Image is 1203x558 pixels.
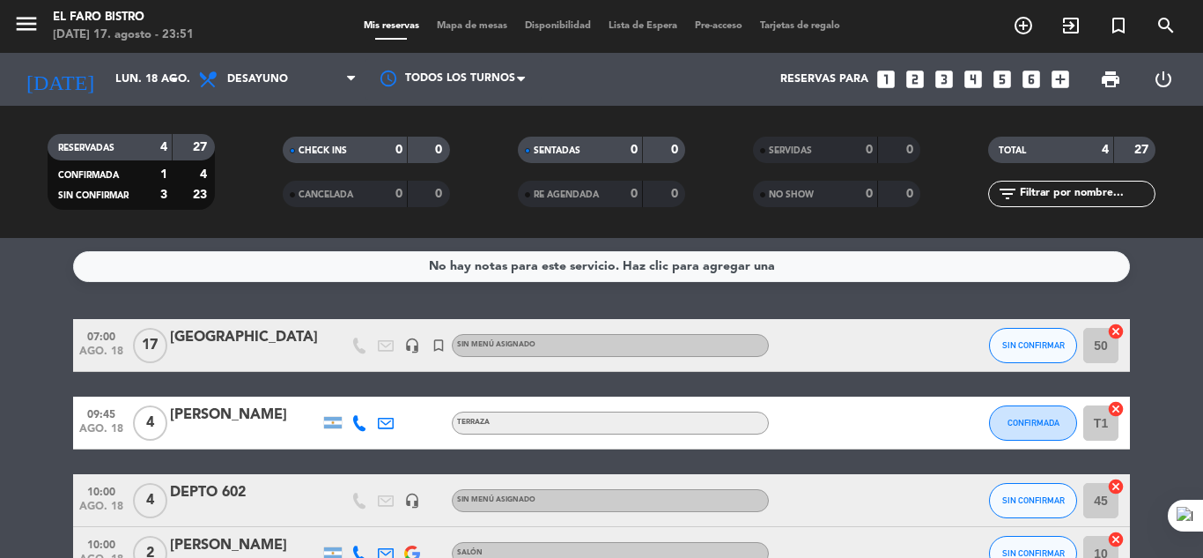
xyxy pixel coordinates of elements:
span: Desayuno [227,73,288,86]
i: turned_in_not [431,338,447,353]
i: cancel [1107,400,1125,418]
strong: 0 [395,144,402,156]
span: Mapa de mesas [428,21,516,31]
strong: 0 [866,144,873,156]
i: add_box [1049,68,1072,91]
input: Filtrar por nombre... [1018,184,1155,204]
i: turned_in_not [1108,15,1129,36]
i: looks_one [875,68,897,91]
button: CONFIRMADA [989,405,1077,441]
strong: 0 [435,188,446,200]
i: headset_mic [404,493,420,509]
span: Tarjetas de regalo [751,21,849,31]
i: headset_mic [404,338,420,353]
div: El Faro Bistro [53,9,194,26]
span: Mis reservas [355,21,428,31]
i: looks_3 [933,68,956,91]
span: 4 [133,483,167,518]
i: [DATE] [13,60,107,99]
span: CONFIRMADA [58,171,119,180]
strong: 27 [193,141,210,153]
span: Salón [457,549,483,556]
span: Sin menú asignado [457,341,535,348]
button: SIN CONFIRMAR [989,483,1077,518]
i: cancel [1107,478,1125,495]
span: Disponibilidad [516,21,600,31]
span: ago. 18 [79,346,123,366]
div: [DATE] 17. agosto - 23:51 [53,26,194,44]
i: looks_6 [1020,68,1043,91]
span: CONFIRMADA [1007,418,1059,428]
span: RE AGENDADA [534,190,599,199]
i: power_settings_new [1153,69,1174,90]
strong: 0 [435,144,446,156]
span: Sin menú asignado [457,496,535,503]
span: ago. 18 [79,423,123,443]
span: print [1100,69,1121,90]
i: filter_list [997,183,1018,205]
span: 4 [133,405,167,441]
span: 17 [133,328,167,363]
span: SIN CONFIRMAR [1002,495,1065,505]
strong: 4 [1102,144,1109,156]
strong: 4 [160,141,167,153]
span: CHECK INS [299,146,347,155]
i: looks_4 [962,68,985,91]
span: SIN CONFIRMAR [58,191,129,200]
strong: 23 [193,189,210,201]
div: LOG OUT [1137,53,1190,106]
strong: 0 [631,188,638,200]
button: menu [13,11,40,43]
i: looks_two [904,68,926,91]
span: Lista de Espera [600,21,686,31]
div: [PERSON_NAME] [170,534,320,557]
strong: 0 [395,188,402,200]
span: 07:00 [79,325,123,346]
i: add_circle_outline [1013,15,1034,36]
i: cancel [1107,323,1125,340]
strong: 4 [200,168,210,181]
span: ago. 18 [79,501,123,521]
i: exit_to_app [1060,15,1081,36]
span: 10:00 [79,533,123,554]
strong: 0 [866,188,873,200]
strong: 0 [906,144,917,156]
span: CANCELADA [299,190,353,199]
span: Reservas para [780,73,868,86]
span: SERVIDAS [769,146,812,155]
span: NO SHOW [769,190,814,199]
i: search [1155,15,1177,36]
button: SIN CONFIRMAR [989,328,1077,363]
strong: 27 [1134,144,1152,156]
div: DEPTO 602 [170,481,320,504]
strong: 3 [160,189,167,201]
span: SIN CONFIRMAR [1002,548,1065,558]
div: [PERSON_NAME] [170,404,320,427]
div: No hay notas para este servicio. Haz clic para agregar una [429,257,775,277]
span: SIN CONFIRMAR [1002,340,1065,350]
i: looks_5 [991,68,1014,91]
strong: 1 [160,168,167,181]
i: menu [13,11,40,37]
span: 09:45 [79,403,123,423]
strong: 0 [906,188,917,200]
span: SENTADAS [534,146,580,155]
strong: 0 [671,188,682,200]
i: arrow_drop_down [164,69,185,90]
span: Pre-acceso [686,21,751,31]
span: Terraza [457,419,490,426]
span: 10:00 [79,480,123,501]
strong: 0 [631,144,638,156]
i: cancel [1107,531,1125,548]
span: RESERVADAS [58,144,114,153]
strong: 0 [671,144,682,156]
div: [GEOGRAPHIC_DATA] [170,326,320,349]
span: TOTAL [999,146,1026,155]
